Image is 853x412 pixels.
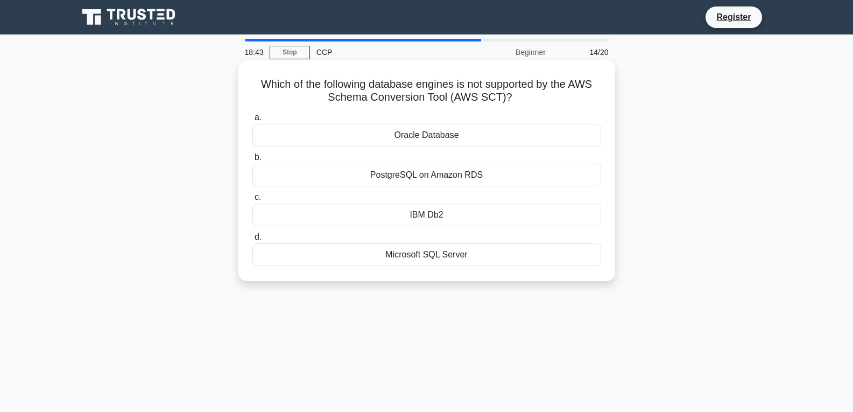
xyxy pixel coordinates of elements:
span: a. [255,113,262,122]
span: c. [255,192,261,201]
div: PostgreSQL on Amazon RDS [252,164,601,186]
div: CCP [310,41,458,63]
div: Oracle Database [252,124,601,146]
span: d. [255,232,262,241]
div: IBM Db2 [252,204,601,226]
a: Stop [270,46,310,59]
h5: Which of the following database engines is not supported by the AWS Schema Conversion Tool (AWS S... [251,78,602,104]
div: Microsoft SQL Server [252,243,601,266]
div: 18:43 [238,41,270,63]
div: Beginner [458,41,552,63]
a: Register [710,10,757,24]
span: b. [255,152,262,162]
div: 14/20 [552,41,615,63]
